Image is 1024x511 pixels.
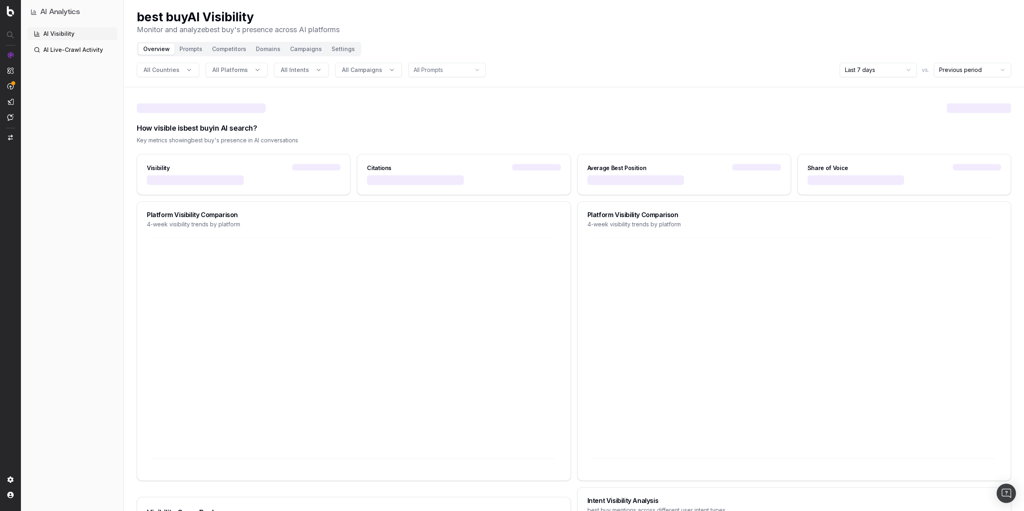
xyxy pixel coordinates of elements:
span: All Intents [281,66,309,74]
button: Overview [138,43,175,55]
button: Domains [251,43,285,55]
img: Botify logo [7,6,14,16]
img: Analytics [7,52,14,58]
div: 4-week visibility trends by platform [587,220,1001,228]
div: Share of Voice [808,164,848,172]
span: All Platforms [212,66,248,74]
span: All Campaigns [342,66,382,74]
div: Key metrics showing best buy 's presence in AI conversations [137,136,1011,144]
div: Citations [367,164,391,172]
span: All Countries [144,66,179,74]
a: AI Visibility [27,27,117,40]
h1: AI Analytics [40,6,80,18]
img: Intelligence [7,67,14,74]
img: Activation [7,83,14,90]
img: Assist [7,114,14,121]
button: Prompts [175,43,207,55]
div: Average Best Position [587,164,647,172]
div: Platform Visibility Comparison [587,211,1001,218]
img: Switch project [8,135,13,140]
button: Settings [327,43,360,55]
div: Open Intercom Messenger [997,484,1016,503]
div: How visible is best buy in AI search? [137,123,1011,134]
p: Monitor and analyze best buy 's presence across AI platforms [137,24,340,35]
div: Visibility [147,164,170,172]
img: My account [7,492,14,498]
button: Campaigns [285,43,327,55]
img: Setting [7,476,14,483]
button: AI Analytics [31,6,114,18]
div: 4-week visibility trends by platform [147,220,561,228]
img: Studio [7,99,14,105]
div: Platform Visibility Comparison [147,211,561,218]
span: vs. [922,66,929,74]
a: AI Live-Crawl Activity [27,43,117,56]
div: Intent Visibility Analysis [587,497,1001,504]
button: Competitors [207,43,251,55]
h1: best buy AI Visibility [137,10,340,24]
